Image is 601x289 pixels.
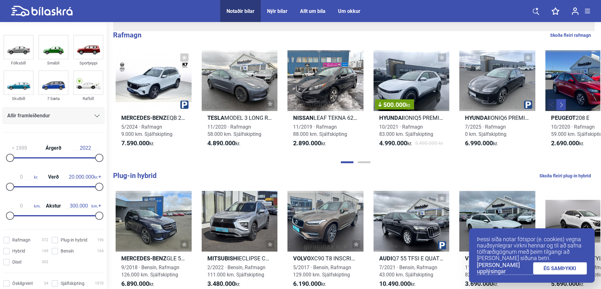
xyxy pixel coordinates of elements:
[379,114,403,121] b: Hyundai
[42,259,48,265] span: 302
[459,255,535,262] h2: PASSAT GTE COMFORT
[459,114,535,121] h2: IONIQ6 PREMIUM 77KWH
[539,172,591,180] a: Skoða fleiri plug-in hybrid
[293,139,321,147] b: 2.890.000
[207,114,224,121] b: Tesla
[12,248,25,254] span: Hybrid
[293,280,326,288] span: kr.
[12,237,30,243] span: Rafmagn
[121,124,172,137] span: 5/2024 · Rafmagn 9.000 km. Sjálfskipting
[44,203,63,208] span: Akstur
[477,236,587,261] p: Þessi síða notar fótspor (e. cookies) vegna nauðsynlegrar virkni hennar og til að safna tölfræðig...
[341,161,353,163] button: Page 1
[293,114,314,121] b: Nissan
[121,280,149,287] b: 6.890.000
[66,203,98,209] span: km.
[374,255,450,262] h2: Q7 55 TFSI E QUATTRO S-LINE
[202,114,278,121] h2: MODEL 3 LONG RANGE
[379,280,416,288] span: kr.
[374,114,450,121] h2: IONIQ5 PREMIUM 73W
[293,124,347,137] span: 11/2019 · Rafmagn 88.000 km. Sjálfskipting
[9,203,41,209] span: km.
[46,175,60,180] span: Verð
[465,114,489,121] b: Hyundai
[116,50,192,153] a: Mercedes-BenzEQB 250 PROGRESSIVE5/2024 · Rafmagn9.000 km. Sjálfskipting7.590.000kr.
[121,264,179,278] span: 9/2018 · Bensín, Rafmagn 126.000 km. Sjálfskipting
[207,264,265,278] span: 2/2022 · Bensín, Rafmagn 111.000 km. Sjálfskipting
[207,280,235,287] b: 3.480.000
[207,280,240,288] span: kr.
[415,140,444,147] span: 5.490.000 kr.
[116,255,192,262] h2: GLE 500 E 4MATIC
[61,248,74,254] span: Bensín
[551,114,576,121] b: Peugeot
[44,146,63,151] span: Árgerð
[9,174,38,180] span: kr.
[38,95,68,102] div: 7 Sæta
[207,124,261,137] span: 11/2020 · Rafmagn 58.000 km. Sjálfskipting
[61,280,85,287] span: Sjálfskipting
[300,8,325,14] div: Allt um bíla
[548,99,557,110] button: Previous
[551,280,579,287] b: 5.690.000
[69,174,98,180] span: kr.
[551,140,584,147] span: kr.
[550,31,591,39] a: Skoða fleiri rafmagn
[116,114,192,121] h2: EQB 250 PROGRESSIVE
[533,262,587,275] a: ÉG SAMÞYKKI
[293,140,326,147] span: kr.
[97,237,104,243] span: 196
[97,248,104,254] span: 164
[338,8,360,14] div: Um okkur
[374,50,450,153] a: 500.000kr.HyundaiIONIQ5 PREMIUM 73W10/2021 · Rafmagn83.000 km. Sjálfskipting4.990.000kr.5.490.000...
[556,99,566,110] button: Next
[465,255,474,262] b: VW
[61,237,87,243] span: Plug-in hybrid
[465,140,498,147] span: kr.
[3,59,34,67] div: Fólksbíll
[12,259,21,265] span: Dísel
[121,255,167,262] b: Mercedes-Benz
[207,139,235,147] b: 4.890.000
[379,255,392,262] b: Audi
[113,31,141,39] b: Rafmagn
[287,255,363,262] h2: XC90 T8 INSCRIPTION
[267,8,287,14] a: Nýir bílar
[293,280,321,287] b: 6.190.000
[465,139,493,147] b: 6.990.000
[465,280,498,288] span: kr.
[207,255,239,262] b: Mitsubishi
[378,102,411,108] span: 500.000
[572,7,579,15] img: user-login.svg
[121,280,154,288] span: kr.
[379,124,433,137] span: 10/2021 · Rafmagn 83.000 km. Sjálfskipting
[293,264,351,278] span: 5/2017 · Bensín, Rafmagn 129.000 km. Sjálfskipting
[379,140,412,147] span: kr.
[121,140,154,147] span: kr.
[42,237,48,243] span: 372
[227,8,254,14] a: Notaðir bílar
[287,114,363,121] h2: LEAF TEKNA 62 KWH
[465,124,506,137] span: 7/2025 · Rafmagn 0 km. Sjálfskipting
[207,140,240,147] span: kr.
[551,280,584,288] span: kr.
[379,264,437,278] span: 7/2021 · Bensín, Rafmagn 43.000 km. Sjálfskipting
[113,172,156,180] b: Plug-in hybrid
[287,50,363,153] a: NissanLEAF TEKNA 62 KWH11/2019 · Rafmagn88.000 km. Sjálfskipting2.890.000kr.
[358,161,370,163] button: Page 2
[7,111,50,120] span: Allir framleiðendur
[465,264,526,278] span: 11/2019 · Bensín, Rafmagn 82.000 km. Sjálfskipting
[379,139,407,147] b: 4.990.000
[465,280,493,287] b: 3.690.000
[44,280,48,287] span: 54
[121,114,167,121] b: Mercedes-Benz
[477,262,533,275] a: [PERSON_NAME] upplýsingar
[202,50,278,153] a: TeslaMODEL 3 LONG RANGE11/2020 · Rafmagn58.000 km. Sjálfskipting4.890.000kr.
[73,95,103,102] div: Rafbíll
[379,280,411,287] b: 10.490.000
[406,102,411,108] span: kr.
[95,280,104,287] span: 1070
[12,280,33,287] span: Óskilgreint
[73,59,103,67] div: Sportjeppi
